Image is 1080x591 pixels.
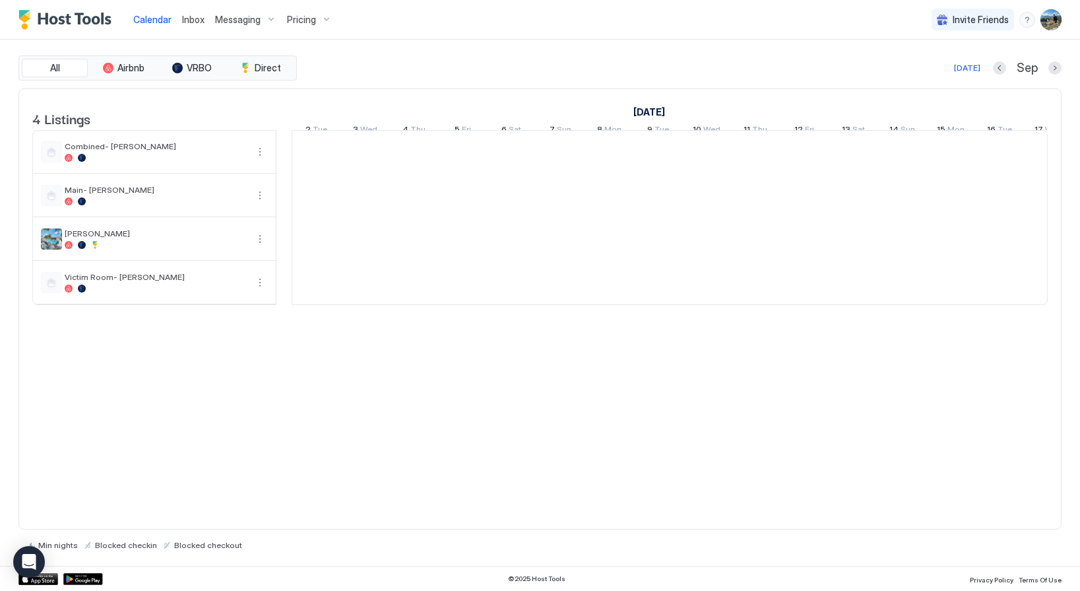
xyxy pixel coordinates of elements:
[689,122,724,141] a: September 10, 2025
[1034,124,1043,138] span: 17
[998,124,1012,138] span: Tue
[65,185,247,195] span: Main- [PERSON_NAME]
[90,59,156,77] button: Airbnb
[22,59,88,77] button: All
[984,122,1015,141] a: September 16, 2025
[174,540,242,550] span: Blocked checkout
[498,122,524,141] a: September 6, 2025
[63,573,103,585] a: Google Play Store
[1031,122,1065,141] a: September 17, 2025
[182,14,205,25] span: Inbox
[65,228,247,238] span: [PERSON_NAME]
[952,60,982,76] button: [DATE]
[399,122,429,141] a: September 4, 2025
[13,546,45,578] div: Open Intercom Messenger
[852,124,865,138] span: Sat
[993,61,1006,75] button: Previous month
[703,124,720,138] span: Wed
[215,14,261,26] span: Messaging
[65,272,247,282] span: Victim Room- [PERSON_NAME]
[313,124,327,138] span: Tue
[970,572,1013,586] a: Privacy Policy
[402,124,408,138] span: 4
[647,124,652,138] span: 9
[252,188,268,203] div: menu
[947,124,965,138] span: Mon
[133,14,172,25] span: Calendar
[693,124,701,138] span: 10
[287,14,316,26] span: Pricing
[805,124,814,138] span: Fri
[41,228,62,250] div: listing image
[1019,12,1035,28] div: menu
[255,62,281,74] span: Direct
[187,62,212,74] span: VRBO
[252,231,268,247] div: menu
[18,573,58,585] a: App Store
[18,10,117,30] a: Host Tools Logo
[604,124,621,138] span: Mon
[455,124,460,138] span: 5
[18,55,297,81] div: tab-group
[954,62,980,74] div: [DATE]
[654,124,669,138] span: Tue
[501,124,507,138] span: 6
[791,122,817,141] a: September 12, 2025
[462,124,471,138] span: Fri
[987,124,996,138] span: 16
[353,124,358,138] span: 3
[1017,61,1038,76] span: Sep
[970,576,1013,584] span: Privacy Policy
[252,188,268,203] button: More options
[133,13,172,26] a: Calendar
[740,122,771,141] a: September 11, 2025
[159,59,225,77] button: VRBO
[508,574,565,583] span: © 2025 Host Tools
[794,124,803,138] span: 12
[410,124,426,138] span: Thu
[252,144,268,160] div: menu
[937,124,945,138] span: 15
[901,124,915,138] span: Sun
[252,275,268,291] button: More options
[95,540,157,550] span: Blocked checkin
[305,124,311,138] span: 2
[557,124,571,138] span: Sun
[934,122,968,141] a: September 15, 2025
[32,108,90,128] span: 4 Listings
[509,124,521,138] span: Sat
[182,13,205,26] a: Inbox
[886,122,918,141] a: September 14, 2025
[228,59,294,77] button: Direct
[842,124,850,138] span: 13
[50,62,60,74] span: All
[451,122,474,141] a: September 5, 2025
[744,124,750,138] span: 11
[1040,9,1062,30] div: User profile
[360,124,377,138] span: Wed
[953,14,1009,26] span: Invite Friends
[1019,572,1062,586] a: Terms Of Use
[594,122,625,141] a: September 8, 2025
[752,124,767,138] span: Thu
[38,540,78,550] span: Min nights
[1048,61,1062,75] button: Next month
[550,124,555,138] span: 7
[252,275,268,291] div: menu
[839,122,868,141] a: September 13, 2025
[1045,124,1062,138] span: Wed
[597,124,602,138] span: 8
[546,122,575,141] a: September 7, 2025
[350,122,381,141] a: September 3, 2025
[644,122,672,141] a: September 9, 2025
[117,62,144,74] span: Airbnb
[1019,576,1062,584] span: Terms Of Use
[302,122,331,141] a: September 2, 2025
[252,231,268,247] button: More options
[889,124,899,138] span: 14
[65,141,247,151] span: Combined- [PERSON_NAME]
[630,102,668,122] a: September 2, 2025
